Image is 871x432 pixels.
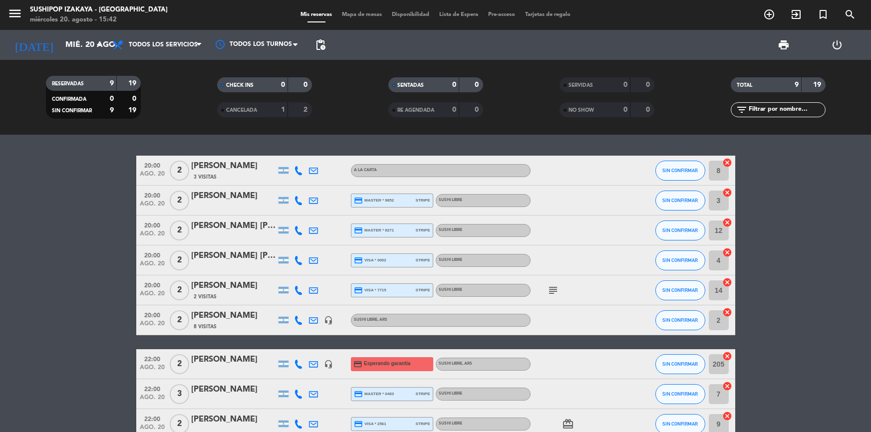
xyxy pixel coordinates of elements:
[226,108,257,113] span: CANCELADA
[314,39,326,51] span: pending_actions
[140,394,165,406] span: ago. 20
[569,83,593,88] span: SERVIDAS
[354,226,363,235] i: credit_card
[722,351,732,361] i: cancel
[662,198,698,203] span: SIN CONFIRMAR
[416,421,430,427] span: stripe
[129,41,198,48] span: Todos los servicios
[562,418,574,430] i: card_giftcard
[353,360,362,369] i: credit_card
[52,108,92,113] span: SIN CONFIRMAR
[191,383,276,396] div: [PERSON_NAME]
[452,81,456,88] strong: 0
[281,106,285,113] strong: 1
[662,257,698,263] span: SIN CONFIRMAR
[416,197,430,204] span: stripe
[7,34,60,56] i: [DATE]
[170,354,189,374] span: 2
[662,287,698,293] span: SIN CONFIRMAR
[140,159,165,171] span: 20:00
[364,360,410,368] span: Esperando garantía
[722,247,732,257] i: cancel
[662,317,698,323] span: SIN CONFIRMAR
[281,81,285,88] strong: 0
[790,8,802,20] i: exit_to_app
[831,39,843,51] i: power_settings_new
[132,95,138,102] strong: 0
[397,108,434,113] span: RE AGENDADA
[416,287,430,293] span: stripe
[354,286,363,295] i: credit_card
[140,171,165,182] span: ago. 20
[655,310,705,330] button: SIN CONFIRMAR
[110,95,114,102] strong: 0
[655,191,705,211] button: SIN CONFIRMAR
[337,12,387,17] span: Mapa de mesas
[194,293,217,301] span: 2 Visitas
[140,413,165,424] span: 22:00
[655,354,705,374] button: SIN CONFIRMAR
[623,81,627,88] strong: 0
[110,107,114,114] strong: 9
[655,384,705,404] button: SIN CONFIRMAR
[547,284,559,296] i: subject
[140,279,165,290] span: 20:00
[813,81,823,88] strong: 19
[191,353,276,366] div: [PERSON_NAME]
[736,104,748,116] i: filter_list
[662,391,698,397] span: SIN CONFIRMAR
[354,226,394,235] span: master * 8271
[722,411,732,421] i: cancel
[483,12,520,17] span: Pre-acceso
[191,249,276,262] div: [PERSON_NAME] [PERSON_NAME]
[416,227,430,233] span: stripe
[662,361,698,367] span: SIN CONFIRMAR
[655,250,705,270] button: SIN CONFIRMAR
[416,257,430,263] span: stripe
[140,249,165,260] span: 20:00
[324,360,333,369] i: headset_mic
[226,83,254,88] span: CHECK INS
[722,277,732,287] i: cancel
[140,260,165,272] span: ago. 20
[191,309,276,322] div: [PERSON_NAME]
[354,420,386,429] span: visa * 2561
[324,316,333,325] i: headset_mic
[722,217,732,227] i: cancel
[140,219,165,230] span: 20:00
[128,107,138,114] strong: 19
[140,353,165,364] span: 22:00
[737,83,752,88] span: TOTAL
[194,323,217,331] span: 8 Visitas
[354,390,394,399] span: master * 0483
[303,81,309,88] strong: 0
[646,81,652,88] strong: 0
[763,8,775,20] i: add_circle_outline
[623,106,627,113] strong: 0
[655,220,705,240] button: SIN CONFIRMAR
[778,39,790,51] span: print
[110,80,114,87] strong: 9
[140,364,165,376] span: ago. 20
[140,320,165,332] span: ago. 20
[354,196,363,205] i: credit_card
[520,12,576,17] span: Tarjetas de regalo
[354,196,394,205] span: master * 9852
[646,106,652,113] strong: 0
[170,280,189,300] span: 2
[439,198,462,202] span: SUSHI LIBRE
[140,189,165,201] span: 20:00
[722,158,732,168] i: cancel
[354,256,386,265] span: visa * 0002
[128,80,138,87] strong: 19
[7,6,22,21] i: menu
[140,309,165,320] span: 20:00
[662,227,698,233] span: SIN CONFIRMAR
[170,250,189,270] span: 2
[655,280,705,300] button: SIN CONFIRMAR
[452,106,456,113] strong: 0
[817,8,829,20] i: turned_in_not
[140,230,165,242] span: ago. 20
[439,258,462,262] span: SUSHI LIBRE
[191,413,276,426] div: [PERSON_NAME]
